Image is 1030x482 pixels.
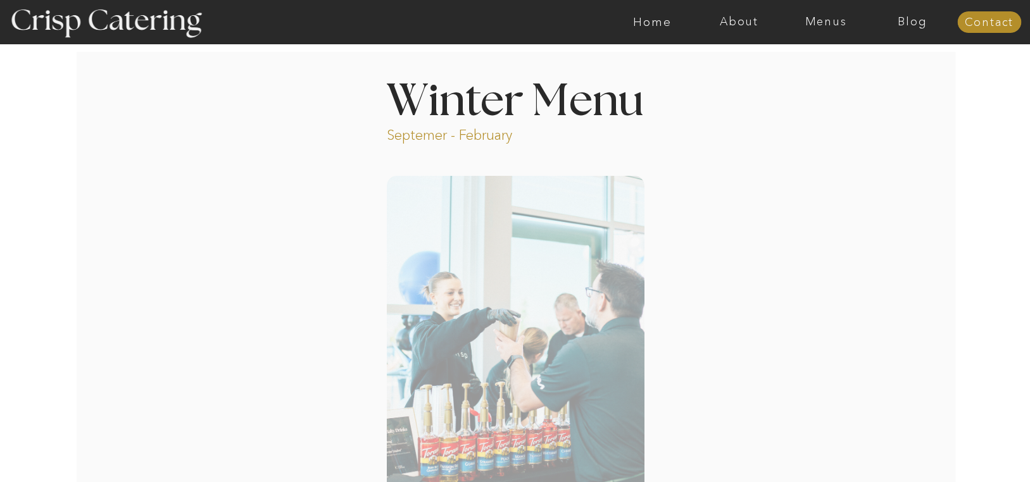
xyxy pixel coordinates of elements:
[387,126,561,140] p: Septemer - February
[696,16,782,28] a: About
[339,80,691,117] h1: Winter Menu
[869,16,956,28] a: Blog
[609,16,696,28] a: Home
[957,16,1021,29] a: Contact
[782,16,869,28] a: Menus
